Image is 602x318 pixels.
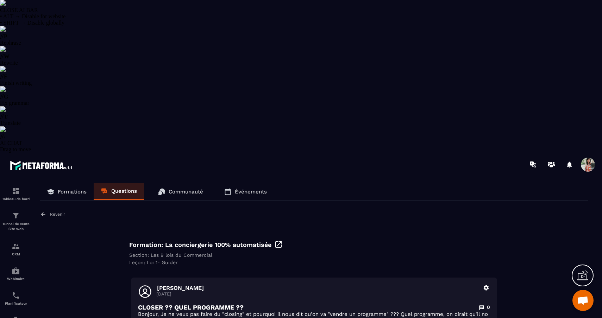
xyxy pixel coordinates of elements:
p: Communauté [169,189,203,195]
p: [PERSON_NAME] [157,285,479,291]
a: Communauté [151,183,210,200]
div: Ouvrir le chat [572,290,594,311]
a: formationformationCRM [2,237,30,261]
img: formation [12,211,20,220]
p: CLOSER ?? QUEL PROGRAMME ?? [138,304,244,311]
p: CRM [2,252,30,256]
img: automations [12,267,20,275]
p: Tableau de bord [2,197,30,201]
p: [DATE] [156,291,479,297]
img: formation [12,242,20,250]
a: automationsautomationsWebinaire [2,261,30,286]
a: Formations [40,183,94,200]
a: Événements [217,183,274,200]
p: Tunnel de vente Site web [2,222,30,231]
p: Questions [111,188,137,194]
img: formation [12,187,20,195]
div: Leçon: Loi 1- Guider [129,260,499,265]
div: Section: Les 9 lois du Commercial [129,252,499,258]
p: Revenir [50,212,65,217]
a: formationformationTunnel de vente Site web [2,206,30,237]
p: 0 [487,304,490,311]
p: Événements [235,189,267,195]
div: Formation: La conciergerie 100% automatisée [129,240,499,249]
p: Webinaire [2,277,30,281]
a: Questions [94,183,144,200]
img: scheduler [12,291,20,300]
img: logo [10,159,73,172]
p: Formations [58,189,87,195]
a: schedulerschedulerPlanificateur [2,286,30,311]
p: Planificateur [2,301,30,305]
a: formationformationTableau de bord [2,182,30,206]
